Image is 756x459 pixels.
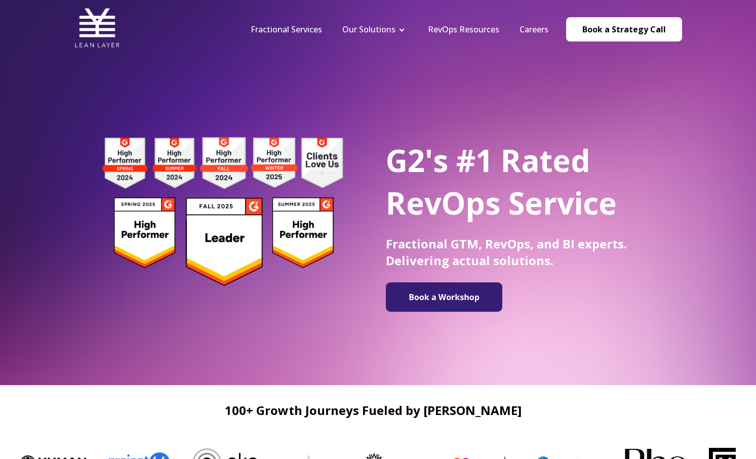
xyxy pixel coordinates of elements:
[520,24,548,35] a: Careers
[386,235,627,269] span: Fractional GTM, RevOps, and BI experts. Delivering actual solutions.
[251,24,322,35] a: Fractional Services
[566,17,682,41] a: Book a Strategy Call
[428,24,499,35] a: RevOps Resources
[85,134,361,289] img: g2 badges
[10,403,736,417] h2: 100+ Growth Journeys Fueled by [PERSON_NAME]
[74,5,120,51] img: Lean Layer Logo
[386,140,617,224] span: G2's #1 Rated RevOps Service
[391,286,497,308] img: Book a Workshop
[241,24,559,35] div: Navigation Menu
[342,24,395,35] a: Our Solutions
